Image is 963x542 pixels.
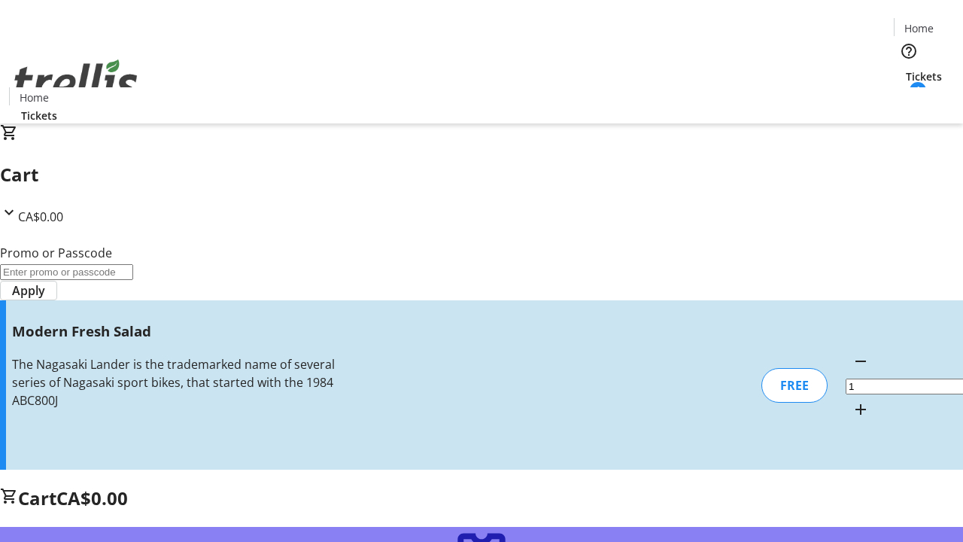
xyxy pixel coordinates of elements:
div: FREE [761,368,828,403]
span: Apply [12,282,45,300]
a: Tickets [9,108,69,123]
button: Help [894,36,924,66]
span: Home [904,20,934,36]
span: CA$0.00 [56,486,128,510]
button: Decrement by one [846,346,876,376]
a: Home [10,90,58,105]
a: Tickets [894,69,954,84]
div: The Nagasaki Lander is the trademarked name of several series of Nagasaki sport bikes, that start... [12,355,341,410]
span: Tickets [906,69,942,84]
h3: Modern Fresh Salad [12,321,341,342]
button: Increment by one [846,394,876,425]
button: Cart [894,84,924,114]
span: Tickets [21,108,57,123]
img: Orient E2E Organization fs8foMX7hG's Logo [9,43,143,118]
span: Home [20,90,49,105]
a: Home [895,20,943,36]
span: CA$0.00 [18,209,63,225]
